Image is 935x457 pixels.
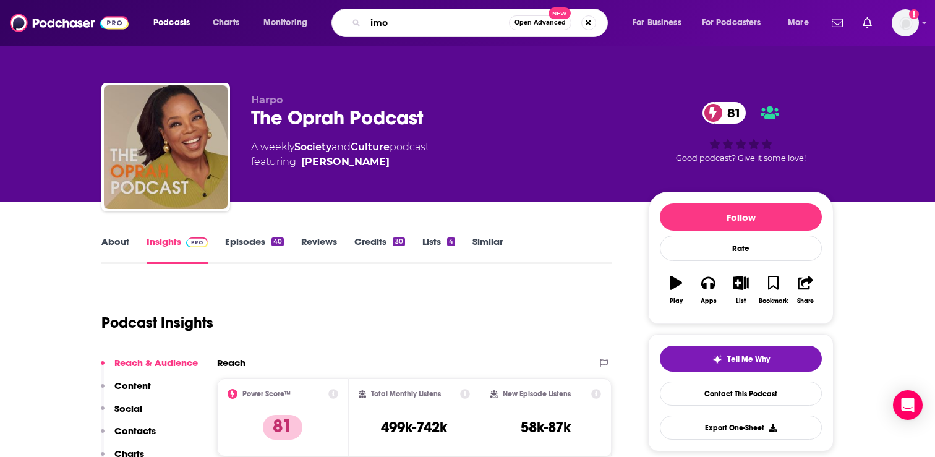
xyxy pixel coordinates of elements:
a: Credits30 [354,236,404,264]
span: Harpo [251,94,283,106]
div: Play [670,297,683,305]
a: Lists4 [422,236,455,264]
img: The Oprah Podcast [104,85,228,209]
button: Contacts [101,425,156,448]
span: and [331,141,351,153]
a: 81 [702,102,746,124]
div: A weekly podcast [251,140,429,169]
button: open menu [779,13,824,33]
div: List [736,297,746,305]
button: open menu [145,13,206,33]
div: 81Good podcast? Give it some love! [648,94,834,171]
button: Apps [692,268,724,312]
svg: Add a profile image [909,9,919,19]
button: open menu [624,13,697,33]
p: Content [114,380,151,391]
p: 81 [263,415,302,440]
button: Share [790,268,822,312]
a: Society [294,141,331,153]
span: Good podcast? Give it some love! [676,153,806,163]
button: List [725,268,757,312]
h3: 58k-87k [521,418,571,437]
span: New [549,7,571,19]
a: Charts [205,13,247,33]
span: Monitoring [263,14,307,32]
a: Episodes40 [225,236,284,264]
img: Podchaser Pro [186,237,208,247]
div: 40 [271,237,284,246]
button: Play [660,268,692,312]
span: 81 [715,102,746,124]
button: Content [101,380,151,403]
div: Rate [660,236,822,261]
h3: 499k-742k [381,418,447,437]
button: Social [101,403,142,425]
span: For Podcasters [702,14,761,32]
div: Search podcasts, credits, & more... [343,9,620,37]
input: Search podcasts, credits, & more... [365,13,509,33]
a: Culture [351,141,390,153]
a: Contact This Podcast [660,382,822,406]
a: Similar [472,236,503,264]
button: open menu [255,13,323,33]
span: Charts [213,14,239,32]
h2: Power Score™ [242,390,291,398]
a: Oprah Winfrey [301,155,390,169]
p: Contacts [114,425,156,437]
a: Show notifications dropdown [858,12,877,33]
h2: Total Monthly Listens [371,390,441,398]
span: More [788,14,809,32]
img: Podchaser - Follow, Share and Rate Podcasts [10,11,129,35]
h2: Reach [217,357,245,369]
span: featuring [251,155,429,169]
button: Export One-Sheet [660,416,822,440]
button: Follow [660,203,822,231]
span: Tell Me Why [727,354,770,364]
p: Social [114,403,142,414]
a: About [101,236,129,264]
button: Bookmark [757,268,789,312]
div: 30 [393,237,404,246]
h1: Podcast Insights [101,314,213,332]
h2: New Episode Listens [503,390,571,398]
span: Open Advanced [514,20,566,26]
img: User Profile [892,9,919,36]
button: Open AdvancedNew [509,15,571,30]
p: Reach & Audience [114,357,198,369]
span: For Business [633,14,681,32]
button: tell me why sparkleTell Me Why [660,346,822,372]
a: InsightsPodchaser Pro [147,236,208,264]
div: Apps [701,297,717,305]
button: open menu [694,13,779,33]
div: Open Intercom Messenger [893,390,923,420]
img: tell me why sparkle [712,354,722,364]
button: Show profile menu [892,9,919,36]
a: Reviews [301,236,337,264]
span: Podcasts [153,14,190,32]
a: Show notifications dropdown [827,12,848,33]
button: Reach & Audience [101,357,198,380]
div: 4 [447,237,455,246]
div: Bookmark [759,297,788,305]
span: Logged in as simonkids1 [892,9,919,36]
div: Share [797,297,814,305]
